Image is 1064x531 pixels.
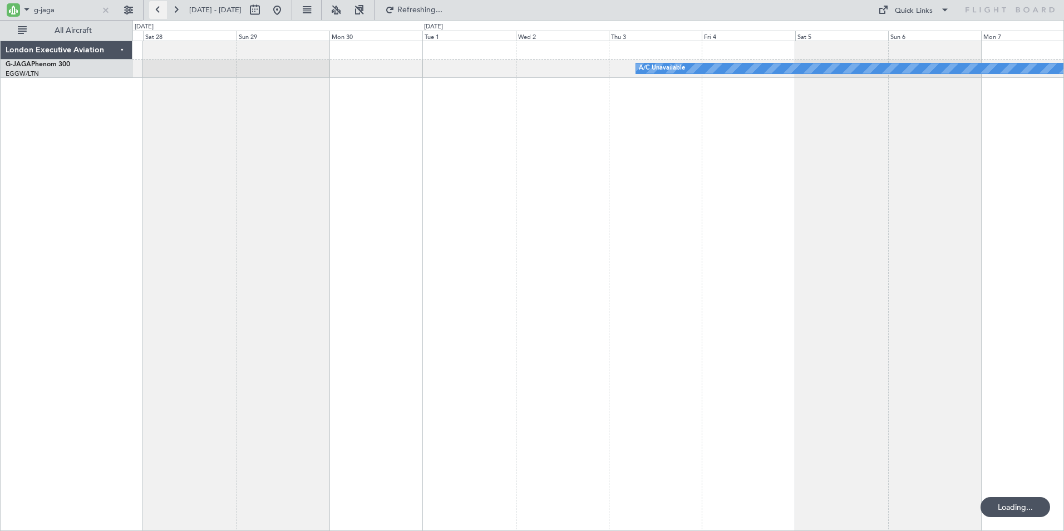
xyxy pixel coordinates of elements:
[702,31,795,41] div: Fri 4
[639,60,685,77] div: A/C Unavailable
[6,61,70,68] a: G-JAGAPhenom 300
[516,31,609,41] div: Wed 2
[237,31,329,41] div: Sun 29
[380,1,447,19] button: Refreshing...
[895,6,933,17] div: Quick Links
[397,6,444,14] span: Refreshing...
[873,1,955,19] button: Quick Links
[329,31,422,41] div: Mon 30
[424,22,443,32] div: [DATE]
[34,2,98,18] input: A/C (Reg. or Type)
[143,31,236,41] div: Sat 28
[6,61,31,68] span: G-JAGA
[6,70,39,78] a: EGGW/LTN
[12,22,121,40] button: All Aircraft
[888,31,981,41] div: Sun 6
[29,27,117,35] span: All Aircraft
[422,31,515,41] div: Tue 1
[189,5,242,15] span: [DATE] - [DATE]
[795,31,888,41] div: Sat 5
[135,22,154,32] div: [DATE]
[609,31,702,41] div: Thu 3
[981,497,1050,517] div: Loading...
